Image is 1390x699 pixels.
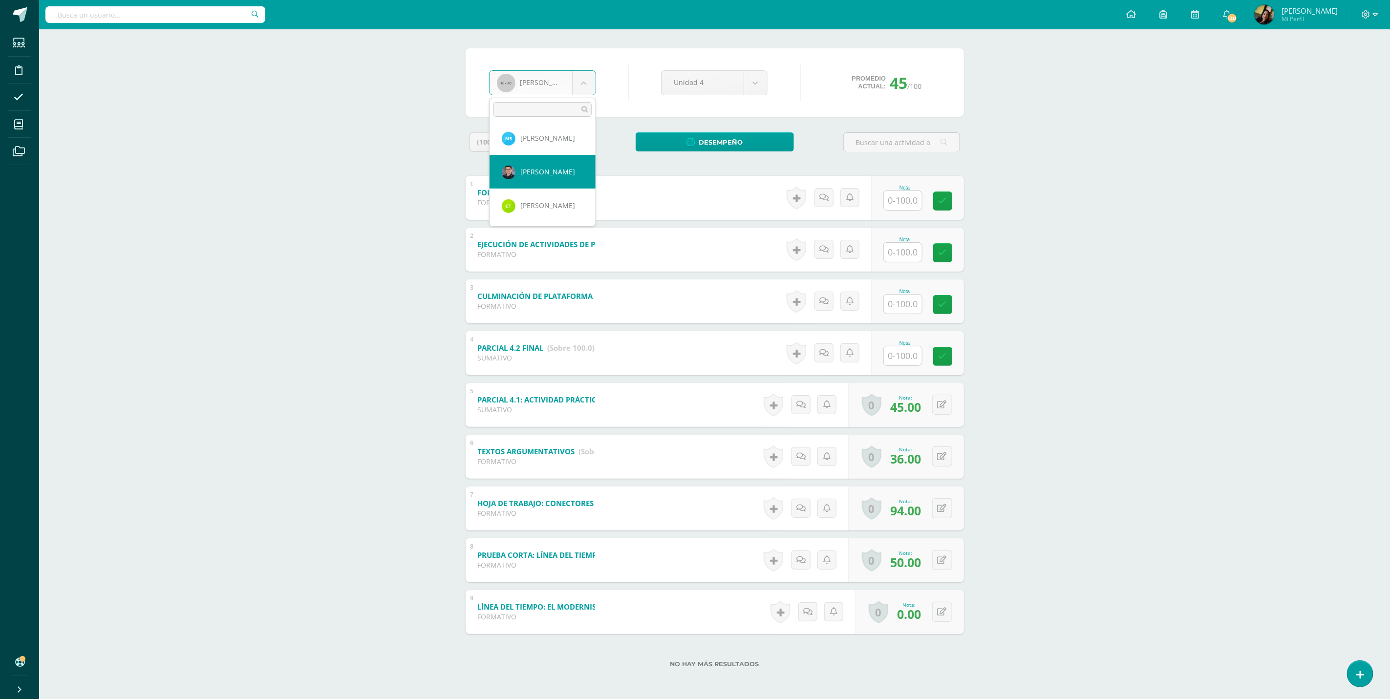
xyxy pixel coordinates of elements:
img: 80c425267107a305c66b9ee4c5b47702.png [502,132,515,146]
img: 30705c4ffdc6870e21139d0bc34e45d8.png [502,199,515,213]
span: [PERSON_NAME] [520,167,575,176]
img: 83664922251caa7a9f8fd6fdfbb1ab01.png [502,166,515,179]
span: [PERSON_NAME] [520,133,575,143]
span: [PERSON_NAME] [520,201,575,210]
